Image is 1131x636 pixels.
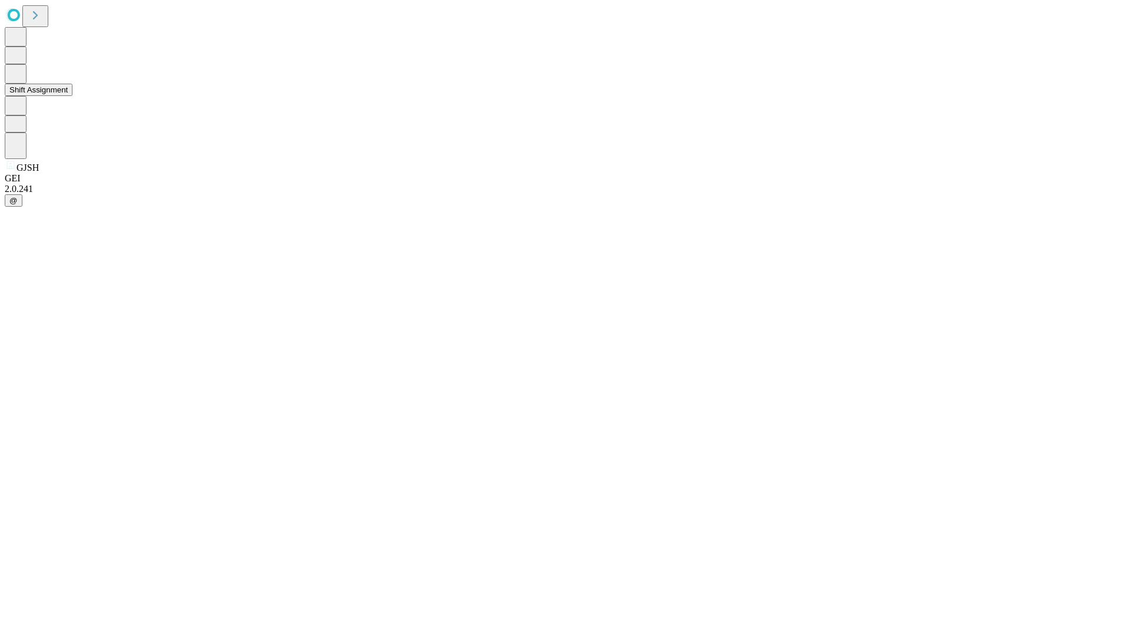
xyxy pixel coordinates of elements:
span: @ [9,196,18,205]
button: Shift Assignment [5,84,72,96]
button: @ [5,194,22,207]
div: GEI [5,173,1126,184]
div: 2.0.241 [5,184,1126,194]
span: GJSH [16,163,39,173]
